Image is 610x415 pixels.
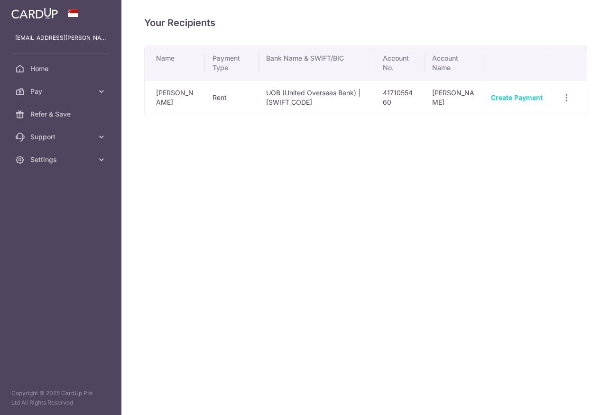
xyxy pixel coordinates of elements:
[491,93,543,101] a: Create Payment
[375,46,425,80] th: Account No.
[259,46,375,80] th: Bank Name & SWIFT/BIC
[145,46,205,80] th: Name
[144,15,587,30] h4: Your Recipients
[30,109,93,119] span: Refer & Save
[11,8,58,19] img: CardUp
[375,80,425,115] td: 4171055460
[425,46,484,80] th: Account Name
[145,80,205,115] td: [PERSON_NAME]
[205,46,259,80] th: Payment Type
[425,80,484,115] td: [PERSON_NAME]
[30,87,93,96] span: Pay
[30,155,93,164] span: Settings
[259,80,375,115] td: UOB (United Overseas Bank) | [SWIFT_CODE]
[549,387,601,410] iframe: Opens a widget where you can find more information
[205,80,259,115] td: Rent
[15,33,106,43] p: [EMAIL_ADDRESS][PERSON_NAME][DOMAIN_NAME]
[30,132,93,142] span: Support
[30,64,93,73] span: Home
